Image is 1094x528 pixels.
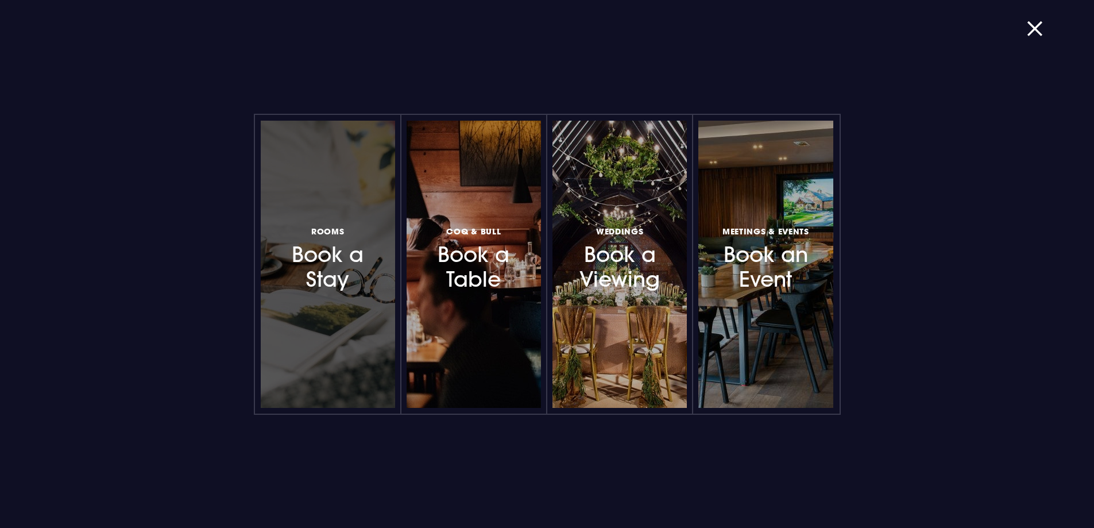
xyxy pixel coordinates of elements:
[407,121,541,408] a: Coq & BullBook a Table
[311,226,345,237] span: Rooms
[261,121,395,408] a: RoomsBook a Stay
[446,226,501,237] span: Coq & Bull
[596,226,644,237] span: Weddings
[278,224,378,292] h3: Book a Stay
[552,121,687,408] a: WeddingsBook a Viewing
[424,224,524,292] h3: Book a Table
[698,121,833,408] a: Meetings & EventsBook an Event
[722,226,809,237] span: Meetings & Events
[570,224,670,292] h3: Book a Viewing
[716,224,815,292] h3: Book an Event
